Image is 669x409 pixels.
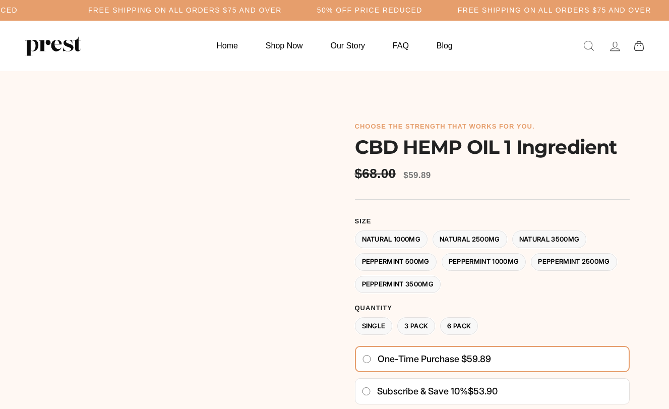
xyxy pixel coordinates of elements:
label: Natural 3500MG [512,230,587,248]
img: PREST ORGANICS [25,36,81,56]
a: Blog [424,36,465,55]
span: $53.90 [468,386,498,396]
label: Single [355,317,393,335]
span: $68.00 [355,166,399,182]
h6: choose the strength that works for you. [355,123,630,131]
h5: Free Shipping on all orders $75 and over [88,6,282,15]
span: One-time purchase $59.89 [378,354,491,365]
label: Natural 1000MG [355,230,428,248]
input: Subscribe & save 10%$53.90 [361,387,371,395]
span: $59.89 [403,170,431,180]
input: One-time purchase $59.89 [362,355,372,363]
h5: Free Shipping on all orders $75 and over [458,6,651,15]
h5: 50% OFF PRICE REDUCED [317,6,422,15]
label: Quantity [355,304,630,312]
h1: CBD HEMP OIL 1 Ingredient [355,136,630,158]
ul: Primary [204,36,465,55]
label: Peppermint 2500MG [531,253,617,271]
a: Shop Now [253,36,316,55]
a: FAQ [380,36,421,55]
label: Peppermint 500MG [355,253,437,271]
a: Our Story [318,36,378,55]
label: Peppermint 3500MG [355,276,441,294]
span: Subscribe & save 10% [377,386,468,396]
label: 6 Pack [440,317,478,335]
a: Home [204,36,251,55]
label: 3 Pack [397,317,435,335]
label: Size [355,217,630,225]
label: Peppermint 1000MG [442,253,526,271]
label: Natural 2500MG [433,230,507,248]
